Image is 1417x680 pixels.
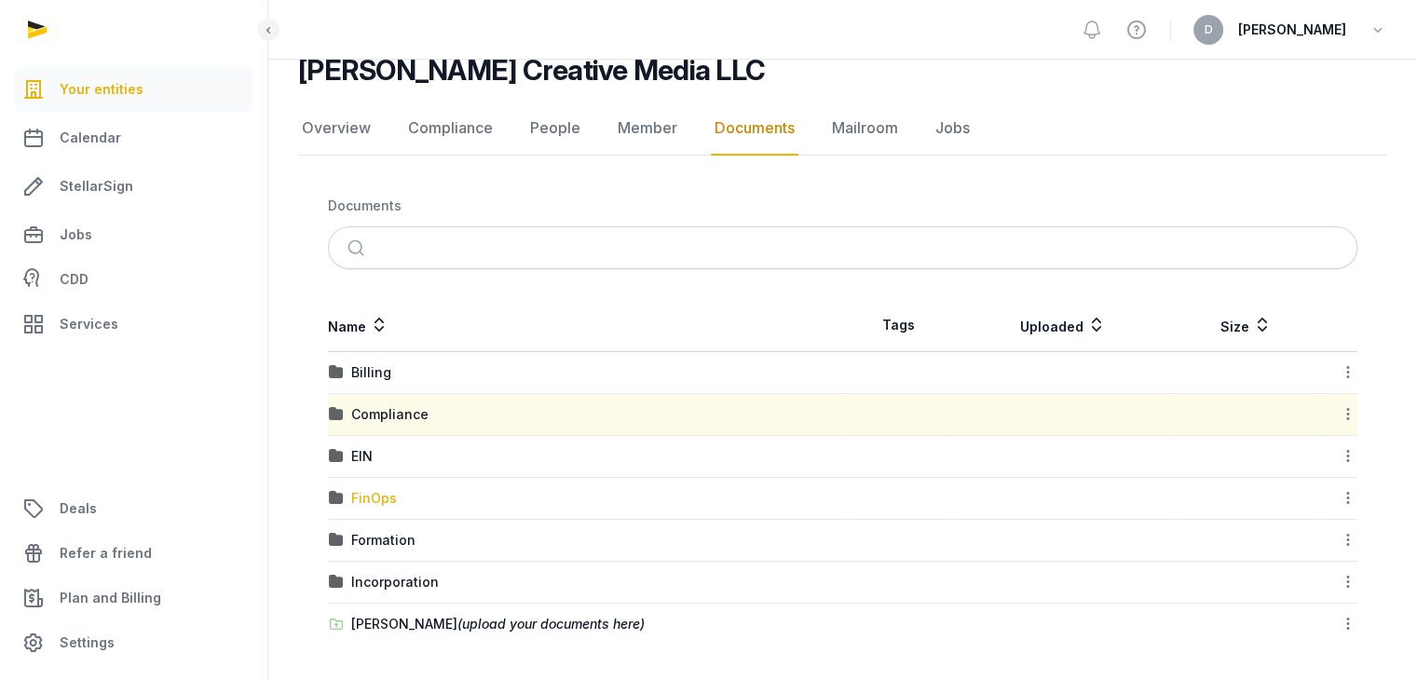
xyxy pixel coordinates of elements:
[1193,15,1223,45] button: D
[404,102,497,156] a: Compliance
[60,224,92,246] span: Jobs
[328,299,843,352] th: Name
[351,363,391,382] div: Billing
[932,102,974,156] a: Jobs
[15,67,252,112] a: Your entities
[843,299,954,352] th: Tags
[351,405,429,424] div: Compliance
[298,102,375,156] a: Overview
[329,407,344,422] img: folder.svg
[60,632,115,654] span: Settings
[329,365,344,380] img: folder.svg
[329,575,344,590] img: folder.svg
[1324,591,1417,680] iframe: Chat Widget
[351,489,397,508] div: FinOps
[614,102,681,156] a: Member
[328,197,402,215] div: Documents
[60,175,133,197] span: StellarSign
[351,615,645,633] div: [PERSON_NAME]
[1205,24,1213,35] span: D
[336,227,380,268] button: Submit
[351,447,373,466] div: EIN
[711,102,798,156] a: Documents
[60,587,161,609] span: Plan and Billing
[351,531,416,550] div: Formation
[60,497,97,520] span: Deals
[60,127,121,149] span: Calendar
[60,78,143,101] span: Your entities
[15,116,252,160] a: Calendar
[457,616,645,632] span: (upload your documents here)
[15,486,252,531] a: Deals
[1238,19,1346,41] span: [PERSON_NAME]
[329,449,344,464] img: folder.svg
[298,53,765,87] h2: [PERSON_NAME] Creative Media LLC
[60,313,118,335] span: Services
[329,491,344,506] img: folder.svg
[60,542,152,564] span: Refer a friend
[329,617,344,632] img: folder-upload.svg
[1171,299,1319,352] th: Size
[15,261,252,298] a: CDD
[15,164,252,209] a: StellarSign
[15,212,252,257] a: Jobs
[15,302,252,347] a: Services
[351,573,439,592] div: Incorporation
[298,102,1387,156] nav: Tabs
[329,533,344,548] img: folder.svg
[15,576,252,620] a: Plan and Billing
[15,531,252,576] a: Refer a friend
[953,299,1171,352] th: Uploaded
[328,185,1357,226] nav: Breadcrumb
[60,268,89,291] span: CDD
[15,620,252,665] a: Settings
[526,102,584,156] a: People
[828,102,902,156] a: Mailroom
